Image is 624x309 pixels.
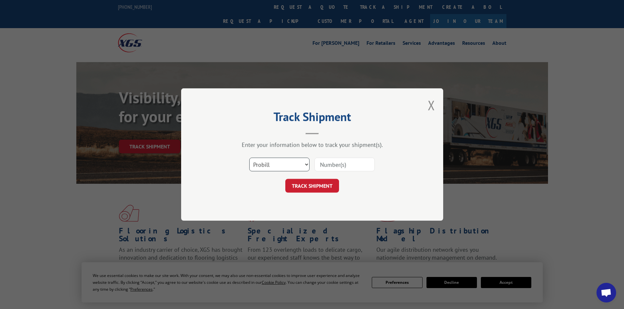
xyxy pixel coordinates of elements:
button: TRACK SHIPMENT [285,179,339,193]
input: Number(s) [314,158,375,171]
button: Close modal [428,96,435,114]
div: Enter your information below to track your shipment(s). [214,141,410,148]
h2: Track Shipment [214,112,410,125]
a: Open chat [596,283,616,302]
